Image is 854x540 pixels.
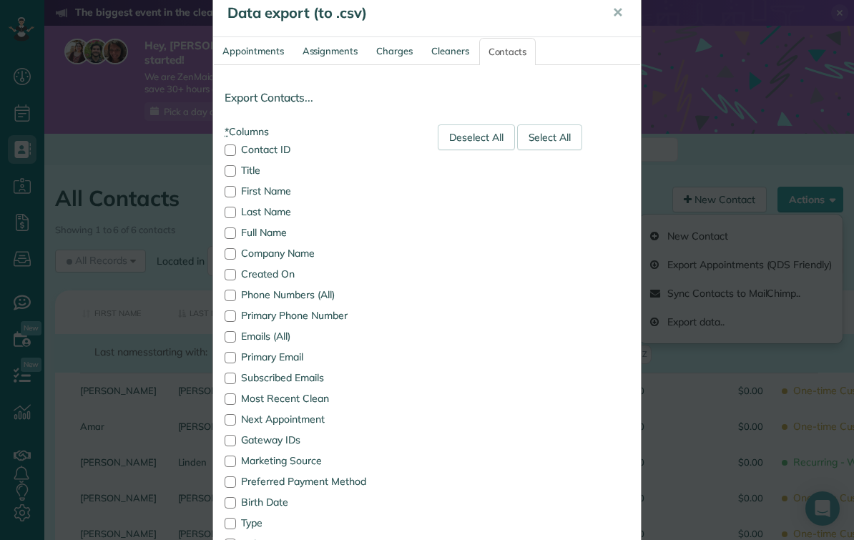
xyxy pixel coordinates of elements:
label: Created On [225,269,416,279]
a: Cleaners [423,38,478,64]
div: Deselect All [438,124,515,150]
label: Columns [225,124,416,139]
a: Contacts [479,38,536,65]
label: Emails (All) [225,331,416,341]
h4: Export Contacts... [225,92,629,104]
label: Company Name [225,248,416,258]
label: Marketing Source [225,456,416,466]
label: Full Name [225,227,416,237]
label: Subscribed Emails [225,373,416,383]
div: Select All [517,124,583,150]
label: Title [225,165,416,175]
label: Primary Phone Number [225,310,416,320]
h5: Data export (to .csv) [227,3,592,23]
label: Most Recent Clean [225,393,416,403]
label: Birth Date [225,497,416,507]
span: ✕ [612,4,623,21]
label: Last Name [225,207,416,217]
label: Preferred Payment Method [225,476,416,486]
a: Assignments [294,38,367,64]
label: Gateway IDs [225,435,416,445]
label: Next Appointment [225,414,416,424]
label: Contact ID [225,144,416,154]
label: Type [225,518,416,528]
label: Phone Numbers (All) [225,290,416,300]
label: Primary Email [225,352,416,362]
a: Charges [368,38,421,64]
a: Appointments [214,38,293,64]
label: First Name [225,186,416,196]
